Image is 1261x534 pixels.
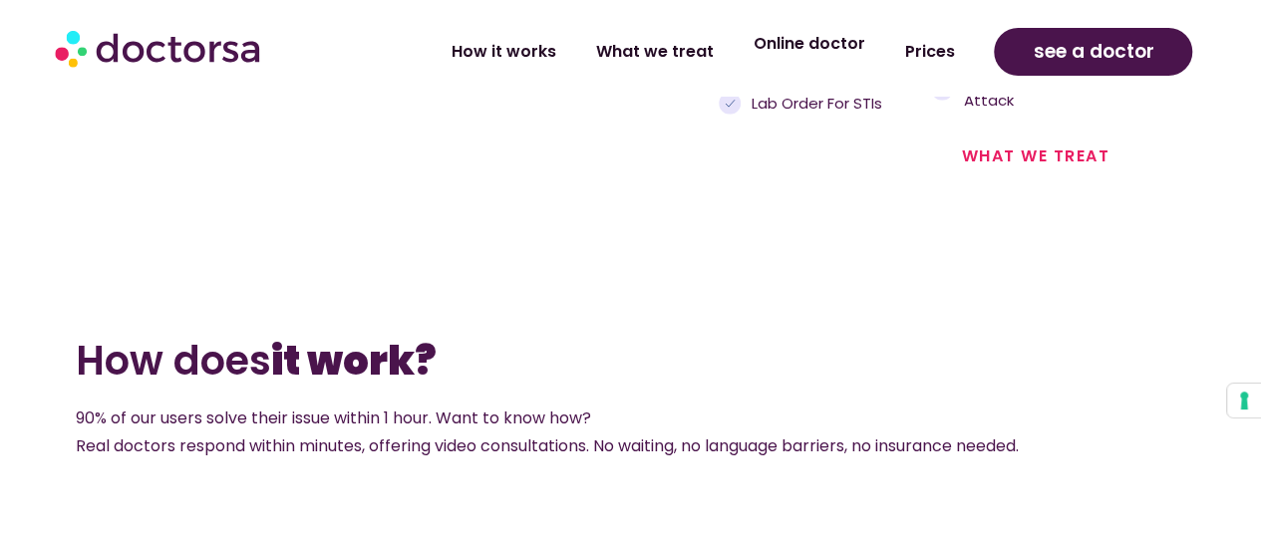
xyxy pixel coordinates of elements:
[76,337,1185,385] h2: How does
[1033,36,1153,68] span: see a doctor
[1227,384,1261,417] button: Your consent preferences for tracking technologies
[76,406,1019,457] span: 90% of our users solve their issue within 1 hour. Want to know how? Real doctors respond within m...
[994,28,1192,76] a: see a doctor
[962,144,1110,167] a: what we treat
[884,29,974,75] a: Prices
[575,29,733,75] a: What we treat
[431,29,575,75] a: How it works
[746,93,881,116] span: Lab order for STIs
[733,21,884,67] a: Online doctor
[339,29,975,75] nav: Menu
[271,333,437,389] b: it work?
